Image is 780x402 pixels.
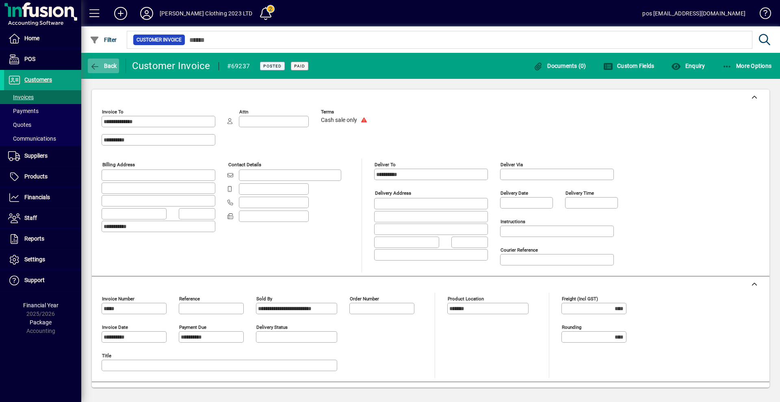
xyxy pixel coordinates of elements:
[24,215,37,221] span: Staff
[669,59,707,73] button: Enquiry
[81,59,126,73] app-page-header-button: Back
[720,59,774,73] button: More Options
[500,219,525,224] mat-label: Instructions
[500,162,523,167] mat-label: Deliver via
[24,256,45,263] span: Settings
[642,7,745,20] div: pos [EMAIL_ADDRESS][DOMAIN_NAME]
[88,33,119,47] button: Filter
[533,63,586,69] span: Documents (0)
[754,2,770,28] a: Knowledge Base
[239,109,248,115] mat-label: Attn
[90,63,117,69] span: Back
[8,108,39,114] span: Payments
[256,324,288,330] mat-label: Delivery status
[601,59,656,73] button: Custom Fields
[4,146,81,166] a: Suppliers
[102,296,134,302] mat-label: Invoice number
[4,270,81,291] a: Support
[263,63,282,69] span: Posted
[23,302,58,309] span: Financial Year
[24,235,44,242] span: Reports
[4,49,81,70] a: POS
[24,194,50,200] span: Financials
[375,162,396,167] mat-label: Deliver To
[24,35,39,41] span: Home
[565,190,594,196] mat-label: Delivery time
[108,6,134,21] button: Add
[179,296,200,302] mat-label: Reference
[350,296,379,302] mat-label: Order number
[134,6,160,21] button: Profile
[160,7,252,20] div: [PERSON_NAME] Clothing 2023 LTD
[722,63,772,69] span: More Options
[321,109,370,115] span: Terms
[671,63,705,69] span: Enquiry
[102,109,123,115] mat-label: Invoice To
[136,36,182,44] span: Customer Invoice
[531,59,588,73] button: Documents (0)
[4,118,81,132] a: Quotes
[4,187,81,208] a: Financials
[4,28,81,49] a: Home
[24,152,48,159] span: Suppliers
[500,247,538,253] mat-label: Courier Reference
[8,135,56,142] span: Communications
[562,296,598,302] mat-label: Freight (incl GST)
[88,59,119,73] button: Back
[102,324,128,330] mat-label: Invoice date
[294,63,305,69] span: Paid
[24,56,35,62] span: POS
[24,76,52,83] span: Customers
[4,208,81,228] a: Staff
[179,324,206,330] mat-label: Payment due
[8,94,34,100] span: Invoices
[4,104,81,118] a: Payments
[448,296,484,302] mat-label: Product location
[4,132,81,146] a: Communications
[4,90,81,104] a: Invoices
[24,277,45,283] span: Support
[4,250,81,270] a: Settings
[4,167,81,187] a: Products
[8,122,31,128] span: Quotes
[500,190,528,196] mat-label: Delivery date
[321,117,357,124] span: Cash sale only
[562,324,581,330] mat-label: Rounding
[227,60,250,73] div: #69237
[102,353,111,359] mat-label: Title
[30,319,52,326] span: Package
[90,37,117,43] span: Filter
[132,59,210,72] div: Customer Invoice
[603,63,654,69] span: Custom Fields
[24,173,48,180] span: Products
[256,296,272,302] mat-label: Sold by
[4,229,81,249] a: Reports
